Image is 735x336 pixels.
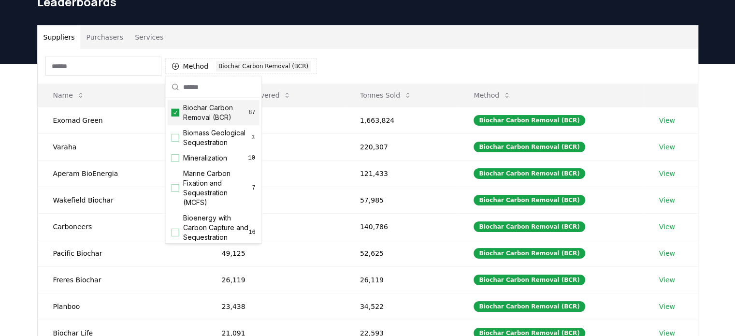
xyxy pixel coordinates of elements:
[474,248,585,259] div: Biochar Carbon Removal (BCR)
[352,86,419,105] button: Tonnes Sold
[474,115,585,126] div: Biochar Carbon Removal (BCR)
[345,240,459,266] td: 52,625
[474,168,585,179] div: Biochar Carbon Removal (BCR)
[251,134,256,142] span: 3
[206,240,345,266] td: 49,125
[474,195,585,205] div: Biochar Carbon Removal (BCR)
[80,26,129,49] button: Purchasers
[345,293,459,320] td: 34,522
[183,169,252,207] span: Marine Carbon Fixation and Sequestration (MCFS)
[248,154,256,162] span: 10
[474,142,585,152] div: Biochar Carbon Removal (BCR)
[38,107,206,133] td: Exomad Green
[206,187,345,213] td: 57,977
[659,195,675,205] a: View
[466,86,519,105] button: Method
[345,187,459,213] td: 57,985
[206,213,345,240] td: 54,736
[248,229,255,236] span: 16
[183,213,249,252] span: Bioenergy with Carbon Capture and Sequestration (BECCS)
[659,116,675,125] a: View
[474,221,585,232] div: Biochar Carbon Removal (BCR)
[183,128,251,147] span: Biomass Geological Sequestration
[659,142,675,152] a: View
[659,275,675,285] a: View
[345,213,459,240] td: 140,786
[38,266,206,293] td: Freres Biochar
[38,213,206,240] td: Carboneers
[248,109,255,117] span: 87
[206,107,345,133] td: 202,461
[659,248,675,258] a: View
[206,133,345,160] td: 104,974
[206,293,345,320] td: 23,438
[45,86,92,105] button: Name
[345,266,459,293] td: 26,119
[345,160,459,187] td: 121,433
[345,107,459,133] td: 1,663,824
[38,133,206,160] td: Varaha
[474,301,585,312] div: Biochar Carbon Removal (BCR)
[345,133,459,160] td: 220,307
[206,160,345,187] td: 89,548
[183,153,227,163] span: Mineralization
[659,169,675,178] a: View
[38,187,206,213] td: Wakefield Biochar
[659,222,675,232] a: View
[206,266,345,293] td: 26,119
[474,275,585,285] div: Biochar Carbon Removal (BCR)
[38,26,81,49] button: Suppliers
[165,58,317,74] button: MethodBiochar Carbon Removal (BCR)
[38,240,206,266] td: Pacific Biochar
[659,302,675,311] a: View
[38,160,206,187] td: Aperam BioEnergia
[183,103,249,122] span: Biochar Carbon Removal (BCR)
[216,61,311,72] div: Biochar Carbon Removal (BCR)
[129,26,169,49] button: Services
[252,184,255,192] span: 7
[38,293,206,320] td: Planboo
